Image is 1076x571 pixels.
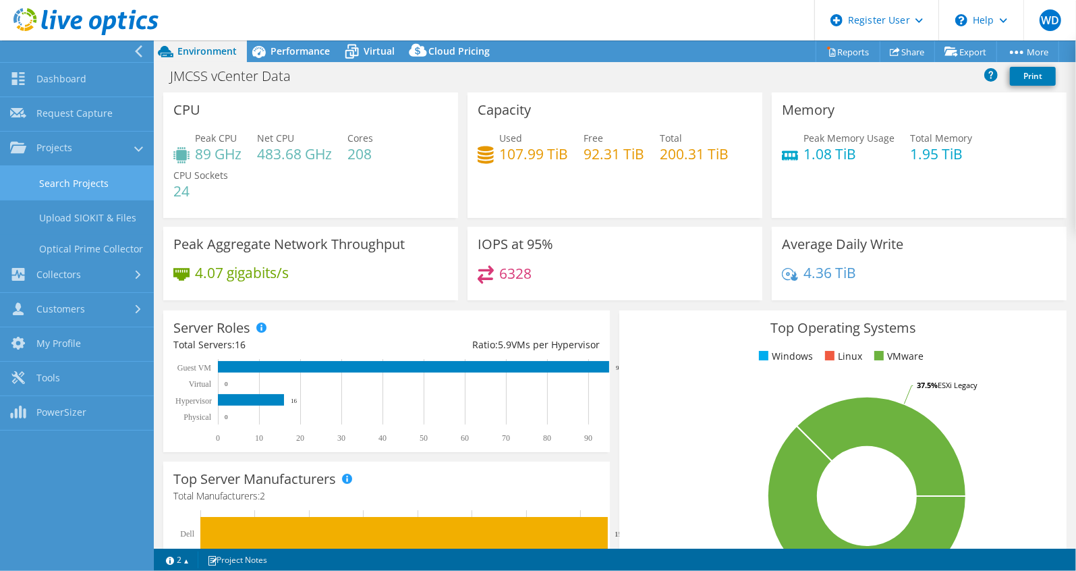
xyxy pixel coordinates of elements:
[173,237,405,252] h3: Peak Aggregate Network Throughput
[157,551,198,568] a: 2
[478,103,531,117] h3: Capacity
[938,380,978,390] tspan: ESXi Legacy
[756,349,813,364] li: Windows
[337,433,345,443] text: 30
[803,146,895,161] h4: 1.08 TiB
[173,184,228,198] h4: 24
[296,433,304,443] text: 20
[660,146,729,161] h4: 200.31 TiB
[660,132,682,144] span: Total
[177,363,211,373] text: Guest VM
[173,489,600,504] h4: Total Manufacturers:
[478,237,553,252] h3: IOPS at 95%
[291,398,298,404] text: 16
[260,489,265,502] span: 2
[502,433,510,443] text: 70
[499,132,522,144] span: Used
[803,132,895,144] span: Peak Memory Usage
[195,146,242,161] h4: 89 GHz
[629,321,1056,335] h3: Top Operating Systems
[584,146,644,161] h4: 92.31 TiB
[177,45,237,57] span: Environment
[420,433,428,443] text: 50
[235,338,246,351] span: 16
[173,337,387,352] div: Total Servers:
[195,132,237,144] span: Peak CPU
[584,433,592,443] text: 90
[175,396,212,406] text: Hypervisor
[189,379,212,389] text: Virtual
[782,103,834,117] h3: Memory
[271,45,330,57] span: Performance
[880,41,935,62] a: Share
[347,132,373,144] span: Cores
[499,146,568,161] h4: 107.99 TiB
[543,433,551,443] text: 80
[499,266,532,281] h4: 6328
[257,132,294,144] span: Net CPU
[195,265,289,280] h4: 4.07 gigabits/s
[173,103,200,117] h3: CPU
[871,349,924,364] li: VMware
[1010,67,1056,86] a: Print
[1040,9,1061,31] span: WD
[378,433,387,443] text: 40
[910,132,972,144] span: Total Memory
[173,169,228,182] span: CPU Sockets
[816,41,880,62] a: Reports
[225,381,228,387] text: 0
[955,14,967,26] svg: \n
[428,45,490,57] span: Cloud Pricing
[347,146,373,161] h4: 208
[584,132,603,144] span: Free
[255,433,263,443] text: 10
[173,472,336,487] h3: Top Server Manufacturers
[996,41,1059,62] a: More
[164,69,312,84] h1: JMCSS vCenter Data
[364,45,395,57] span: Virtual
[257,146,332,161] h4: 483.68 GHz
[198,551,277,568] a: Project Notes
[917,380,938,390] tspan: 37.5%
[183,412,211,422] text: Physical
[225,414,228,420] text: 0
[822,349,862,364] li: Linux
[173,321,250,335] h3: Server Roles
[216,433,220,443] text: 0
[180,529,194,539] text: Dell
[782,237,903,252] h3: Average Daily Write
[910,146,972,161] h4: 1.95 TiB
[803,265,856,280] h4: 4.36 TiB
[934,41,997,62] a: Export
[461,433,469,443] text: 60
[498,338,511,351] span: 5.9
[387,337,600,352] div: Ratio: VMs per Hypervisor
